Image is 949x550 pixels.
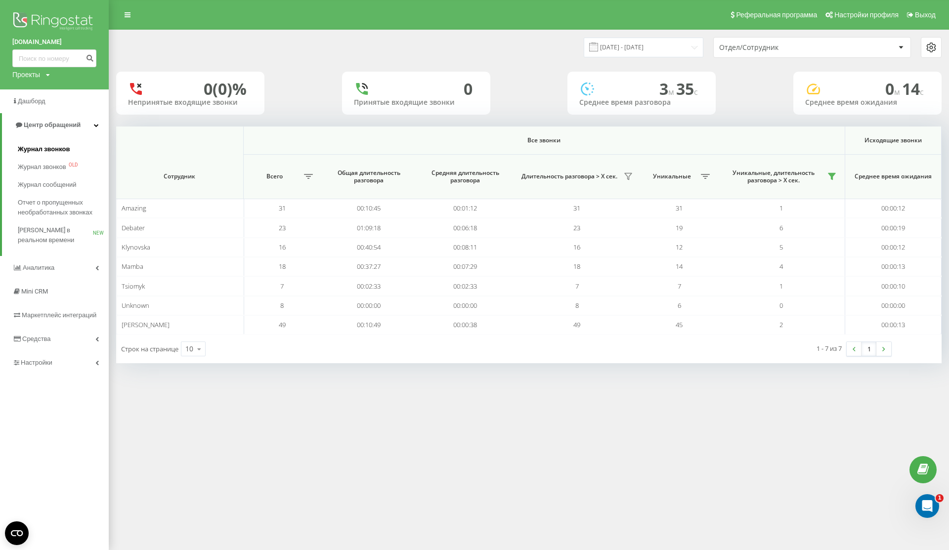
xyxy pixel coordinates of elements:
span: Сотрудник [127,172,232,180]
span: 7 [575,282,579,291]
div: 0 [464,80,473,98]
td: 00:00:19 [845,218,942,237]
span: Настройки [21,359,52,366]
span: [PERSON_NAME] [122,320,170,329]
span: Среднее время ожидания [855,172,932,180]
span: Все звонки [278,136,810,144]
span: Строк на странице [121,344,178,353]
span: м [668,86,676,97]
span: Средства [22,335,51,342]
span: Средняя длительность разговора [426,169,504,184]
div: Среднее время разговора [579,98,704,107]
span: c [694,86,698,97]
span: 16 [279,243,286,252]
div: Отдел/Сотрудник [719,43,837,52]
span: Tsiomyk [122,282,145,291]
td: 00:00:13 [845,315,942,335]
td: 00:10:49 [321,315,417,335]
span: 6 [779,223,783,232]
span: 31 [279,204,286,212]
span: Всего [249,172,301,180]
span: Amazing [122,204,146,212]
div: Среднее время ожидания [805,98,930,107]
span: 18 [279,262,286,271]
span: 31 [676,204,683,212]
span: м [894,86,902,97]
button: Open CMP widget [5,521,29,545]
td: 00:00:12 [845,238,942,257]
a: 1 [862,342,876,356]
td: 00:10:45 [321,199,417,218]
span: Дашборд [18,97,45,105]
span: 6 [678,301,681,310]
span: 1 [779,204,783,212]
span: 45 [676,320,683,329]
td: 00:00:38 [417,315,514,335]
a: Журнал звонков [18,140,109,158]
span: 12 [676,243,683,252]
span: 23 [279,223,286,232]
span: Уникальные [646,172,698,180]
td: 00:00:10 [845,276,942,296]
td: 00:08:11 [417,238,514,257]
td: 01:09:18 [321,218,417,237]
a: Журнал сообщений [18,176,109,194]
div: 1 - 7 из 7 [817,343,842,353]
span: 16 [573,243,580,252]
span: Реферальная программа [736,11,817,19]
div: 0 (0)% [204,80,247,98]
span: Mamba [122,262,143,271]
div: Проекты [12,70,40,80]
td: 00:01:12 [417,199,514,218]
td: 00:40:54 [321,238,417,257]
span: 49 [573,320,580,329]
span: Общая длительность разговора [330,169,408,184]
span: c [920,86,924,97]
a: [DOMAIN_NAME] [12,37,96,47]
span: Настройки профиля [834,11,899,19]
td: 00:00:00 [417,296,514,315]
span: 35 [676,78,698,99]
td: 00:07:29 [417,257,514,276]
span: Аналитика [23,264,54,271]
span: 2 [779,320,783,329]
span: Отчет о пропущенных необработанных звонках [18,198,104,217]
span: 7 [678,282,681,291]
span: 5 [779,243,783,252]
img: Ringostat logo [12,10,96,35]
span: Маркетплейс интеграций [22,311,96,319]
span: 8 [575,301,579,310]
span: Debater [122,223,145,232]
span: 0 [885,78,902,99]
td: 00:00:00 [321,296,417,315]
span: 31 [573,204,580,212]
span: Журнал звонков [18,162,66,172]
div: 10 [185,344,193,354]
td: 00:00:13 [845,257,942,276]
span: 49 [279,320,286,329]
td: 00:37:27 [321,257,417,276]
td: 00:06:18 [417,218,514,237]
span: 1 [936,494,944,502]
span: 1 [779,282,783,291]
a: Отчет о пропущенных необработанных звонках [18,194,109,221]
span: Исходящие звонки [855,136,932,144]
td: 00:00:00 [845,296,942,315]
td: 00:00:12 [845,199,942,218]
span: [PERSON_NAME] в реальном времени [18,225,93,245]
span: 8 [280,301,284,310]
span: Mini CRM [21,288,48,295]
span: Журнал сообщений [18,180,76,190]
a: Журнал звонковOLD [18,158,109,176]
span: Уникальные, длительность разговора > Х сек. [723,169,824,184]
span: 18 [573,262,580,271]
a: [PERSON_NAME] в реальном времениNEW [18,221,109,249]
span: 14 [902,78,924,99]
span: 14 [676,262,683,271]
span: Журнал звонков [18,144,70,154]
span: 19 [676,223,683,232]
td: 00:02:33 [417,276,514,296]
span: 3 [659,78,676,99]
span: Центр обращений [24,121,81,128]
span: 7 [280,282,284,291]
